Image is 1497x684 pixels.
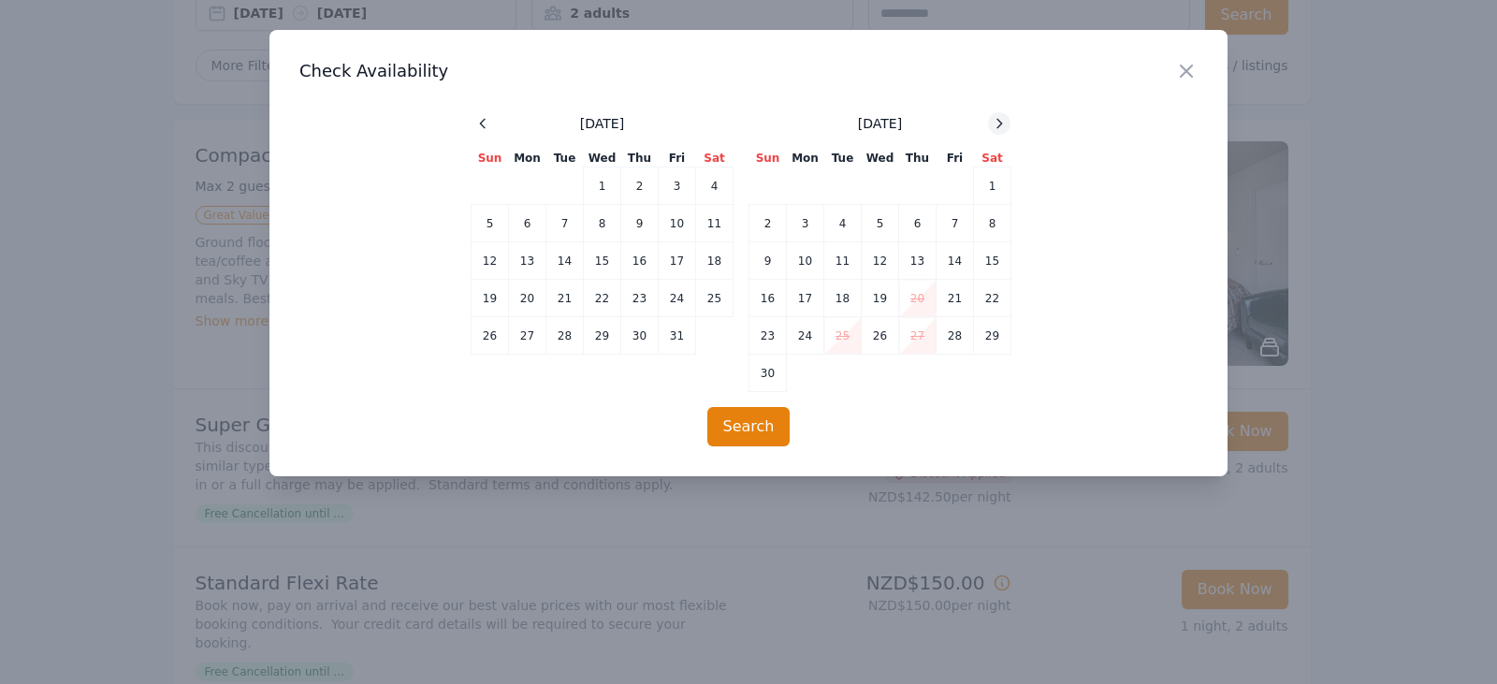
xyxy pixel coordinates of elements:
[299,60,1198,82] h3: Check Availability
[858,114,902,133] span: [DATE]
[899,317,937,355] td: 27
[824,280,862,317] td: 18
[899,242,937,280] td: 13
[509,280,546,317] td: 20
[862,150,899,167] th: Wed
[696,242,734,280] td: 18
[621,280,659,317] td: 23
[546,280,584,317] td: 21
[899,280,937,317] td: 20
[824,242,862,280] td: 11
[696,167,734,205] td: 4
[974,167,1011,205] td: 1
[749,205,787,242] td: 2
[584,317,621,355] td: 29
[472,242,509,280] td: 12
[509,242,546,280] td: 13
[787,242,824,280] td: 10
[749,355,787,392] td: 30
[862,205,899,242] td: 5
[974,150,1011,167] th: Sat
[937,280,974,317] td: 21
[862,280,899,317] td: 19
[472,150,509,167] th: Sun
[472,317,509,355] td: 26
[824,205,862,242] td: 4
[707,407,791,446] button: Search
[696,205,734,242] td: 11
[937,242,974,280] td: 14
[621,150,659,167] th: Thu
[584,242,621,280] td: 15
[937,150,974,167] th: Fri
[787,317,824,355] td: 24
[899,150,937,167] th: Thu
[937,317,974,355] td: 28
[749,280,787,317] td: 16
[659,280,696,317] td: 24
[621,242,659,280] td: 16
[787,150,824,167] th: Mon
[584,150,621,167] th: Wed
[787,280,824,317] td: 17
[659,317,696,355] td: 31
[749,150,787,167] th: Sun
[974,242,1011,280] td: 15
[546,205,584,242] td: 7
[862,317,899,355] td: 26
[509,317,546,355] td: 27
[509,150,546,167] th: Mon
[937,205,974,242] td: 7
[659,167,696,205] td: 3
[899,205,937,242] td: 6
[787,205,824,242] td: 3
[696,150,734,167] th: Sat
[546,242,584,280] td: 14
[584,167,621,205] td: 1
[621,317,659,355] td: 30
[659,205,696,242] td: 10
[974,280,1011,317] td: 22
[472,280,509,317] td: 19
[696,280,734,317] td: 25
[749,317,787,355] td: 23
[659,150,696,167] th: Fri
[472,205,509,242] td: 5
[974,317,1011,355] td: 29
[584,280,621,317] td: 22
[824,317,862,355] td: 25
[509,205,546,242] td: 6
[621,167,659,205] td: 2
[546,317,584,355] td: 28
[584,205,621,242] td: 8
[659,242,696,280] td: 17
[580,114,624,133] span: [DATE]
[974,205,1011,242] td: 8
[621,205,659,242] td: 9
[749,242,787,280] td: 9
[546,150,584,167] th: Tue
[824,150,862,167] th: Tue
[862,242,899,280] td: 12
